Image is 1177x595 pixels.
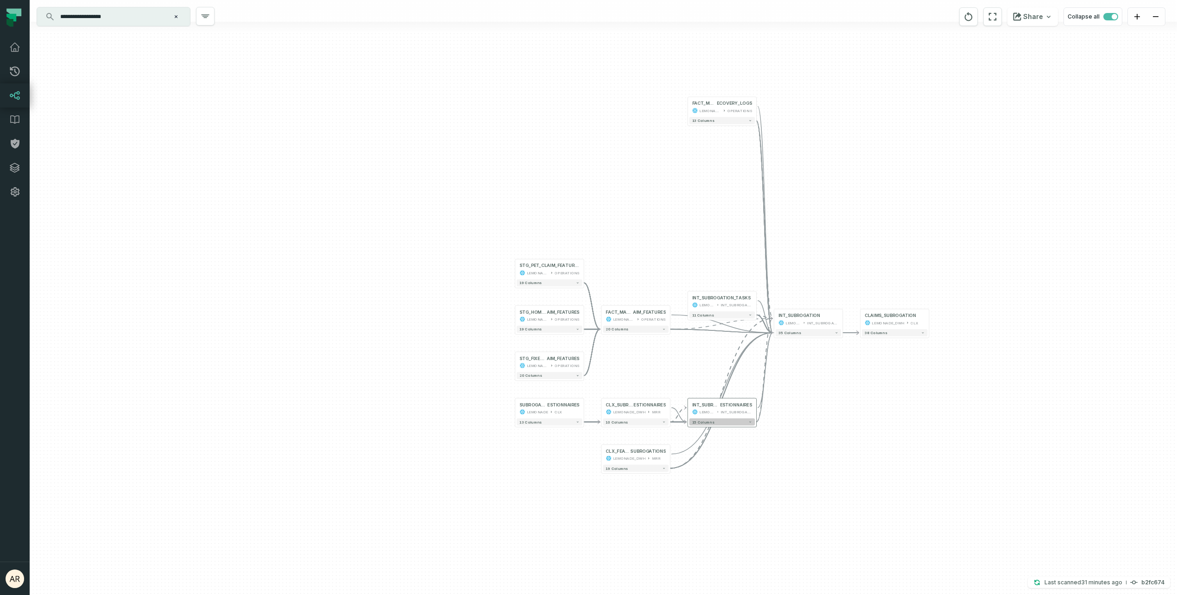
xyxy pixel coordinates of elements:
g: Edge from 1239dbccf15e7eef77e24cc95744dd1e to 04bcaf3a4332731c1cb1c64f54c88be3 [584,329,600,375]
span: 15 columns [692,420,715,424]
div: STG_FIXED_CAR_CLAIM_FEATURES [519,355,579,361]
g: Edge from 093a141f63d1bc19dc466d62edb144da to 8d1d584e565341f531faebda8d47eafc [670,318,773,468]
img: avatar of austin reed [6,570,24,588]
div: INT_SUBROGATION [721,302,752,308]
span: STG_HOME_CL [519,309,546,315]
button: Last scanned[DATE] 10:21:03 AMb2fc674 [1028,577,1170,588]
div: INT_SUBROGATION [807,320,838,325]
span: CLX_FEATURE_ [606,448,630,454]
div: OPERATIONS [728,108,752,113]
g: Edge from 093a141f63d1bc19dc466d62edb144da to 8d1d584e565341f531faebda8d47eafc [671,333,773,454]
div: STG_HOME_CLAIM_FEATURES [519,309,579,315]
div: SUBROGATION_QUESTIONNAIRES [519,402,579,407]
g: Edge from 89c9976fb8035c9e11ac1ac65e271cea to 1f64e9343f6b72cd099c1f9ec5775771 [671,408,686,422]
g: Edge from 04bcaf3a4332731c1cb1c64f54c88be3 to 8d1d584e565341f531faebda8d47eafc [670,318,773,329]
div: INT_SUBROGATION [778,313,820,318]
span: 19 columns [519,281,542,285]
g: Edge from 04bcaf3a4332731c1cb1c64f54c88be3 to 8d1d584e565341f531faebda8d47eafc [670,329,773,333]
div: INT_SUBROGATION [721,409,752,415]
div: STG_PET_CLAIM_FEATURES [519,263,579,268]
span: AIM_FEATURES [547,309,580,315]
g: Edge from ee980ae07a033211314c677153cd85d0 to 8d1d584e565341f531faebda8d47eafc [756,315,772,319]
span: 19 columns [519,327,542,331]
span: ECOVERY_LOGS [717,101,752,106]
span: 20 columns [606,327,628,331]
div: OPERATIONS [555,363,579,368]
span: AIM_FEATURES [547,355,580,361]
span: ESTIONNAIRES [547,402,579,407]
h4: b2fc674 [1141,580,1164,585]
div: LEMONADE_DWH [785,320,801,325]
button: Collapse all [1063,7,1122,26]
div: LEMONADE_DWH [872,320,904,325]
span: INT_SUBROGATION_QU [692,402,720,407]
span: 19 columns [606,466,628,470]
button: zoom out [1146,8,1165,26]
span: ESTIONNAIRES [633,402,665,407]
span: 35 columns [778,330,801,335]
span: 13 columns [519,420,542,424]
div: LEMONADE_DWH [699,108,721,113]
div: MRR [652,456,660,461]
g: Edge from 04bcaf3a4332731c1cb1c64f54c88be3 to 8d1d584e565341f531faebda8d47eafc [671,315,773,333]
div: CLX_FEATURE_SUBROGATIONS [606,448,665,454]
relative-time: Aug 11, 2025, 10:21 AM EDT [1081,579,1122,586]
button: zoom in [1128,8,1146,26]
span: SUBROGATION_QU [519,402,547,407]
g: Edge from 1f64e9343f6b72cd099c1f9ec5775771 to 8d1d584e565341f531faebda8d47eafc [756,318,772,422]
div: INT_SUBROGATION_TASKS [692,295,751,300]
span: AIM_FEATURES [633,309,666,315]
button: Share [1007,7,1058,26]
p: Last scanned [1044,578,1122,587]
span: FACT_MASTER_SUBROGATION_R [692,101,717,106]
div: CLX [555,409,562,415]
div: CLX [911,320,918,325]
g: Edge from 89c9976fb8035c9e11ac1ac65e271cea to 1f64e9343f6b72cd099c1f9ec5775771 [670,408,686,422]
div: INT_SUBROGATION_QUESTIONNAIRES [692,402,752,407]
div: LEMONADE_DWH [527,316,549,322]
div: LEMONADE_DWH [527,270,549,276]
div: LEMONADE [527,409,548,415]
span: CLX_SUBROGATION_QU [606,402,633,407]
span: STG_FIXED_CAR_CL [519,355,546,361]
div: LEMONADE_DWH [613,456,645,461]
div: FACT_MASTER_CLAIM_FEATURES [606,309,665,315]
div: OPERATIONS [555,270,579,276]
span: 10 columns [606,420,628,424]
span: SUBROGATIONS [630,448,665,454]
span: 13 columns [692,119,715,123]
div: LEMONADE_DWH [613,316,635,322]
div: MRR [652,409,660,415]
div: CLX_SUBROGATION_QUESTIONNAIRES [606,402,665,407]
span: 11 columns [692,313,714,317]
g: Edge from ee980ae07a033211314c677153cd85d0 to 8d1d584e565341f531faebda8d47eafc [756,315,772,333]
g: Edge from bff0a7d82f5cc1c7375a6fa5d5bf6dcf to 8d1d584e565341f531faebda8d47eafc [756,120,772,318]
div: FACT_MASTER_SUBROGATION_RECOVERY_LOGS [692,101,752,106]
span: ESTIONNAIRES [720,402,752,407]
span: 38 columns [865,330,887,335]
div: LEMONADE_DWH [613,409,645,415]
span: FACT_MASTER_CL [606,309,633,315]
g: Edge from a3670b2df70aeaa73887c7287de1f677 to 04bcaf3a4332731c1cb1c64f54c88be3 [584,283,600,329]
div: OPERATIONS [555,316,579,322]
div: LEMONADE_DWH [699,409,715,415]
span: 20 columns [519,373,542,378]
div: OPERATIONS [641,316,666,322]
div: LEMONADE_DWH [527,363,549,368]
div: LEMONADE_DWH [699,302,715,308]
div: CLAIMS_SUBROGATION [865,313,916,318]
button: Clear search query [171,12,181,21]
